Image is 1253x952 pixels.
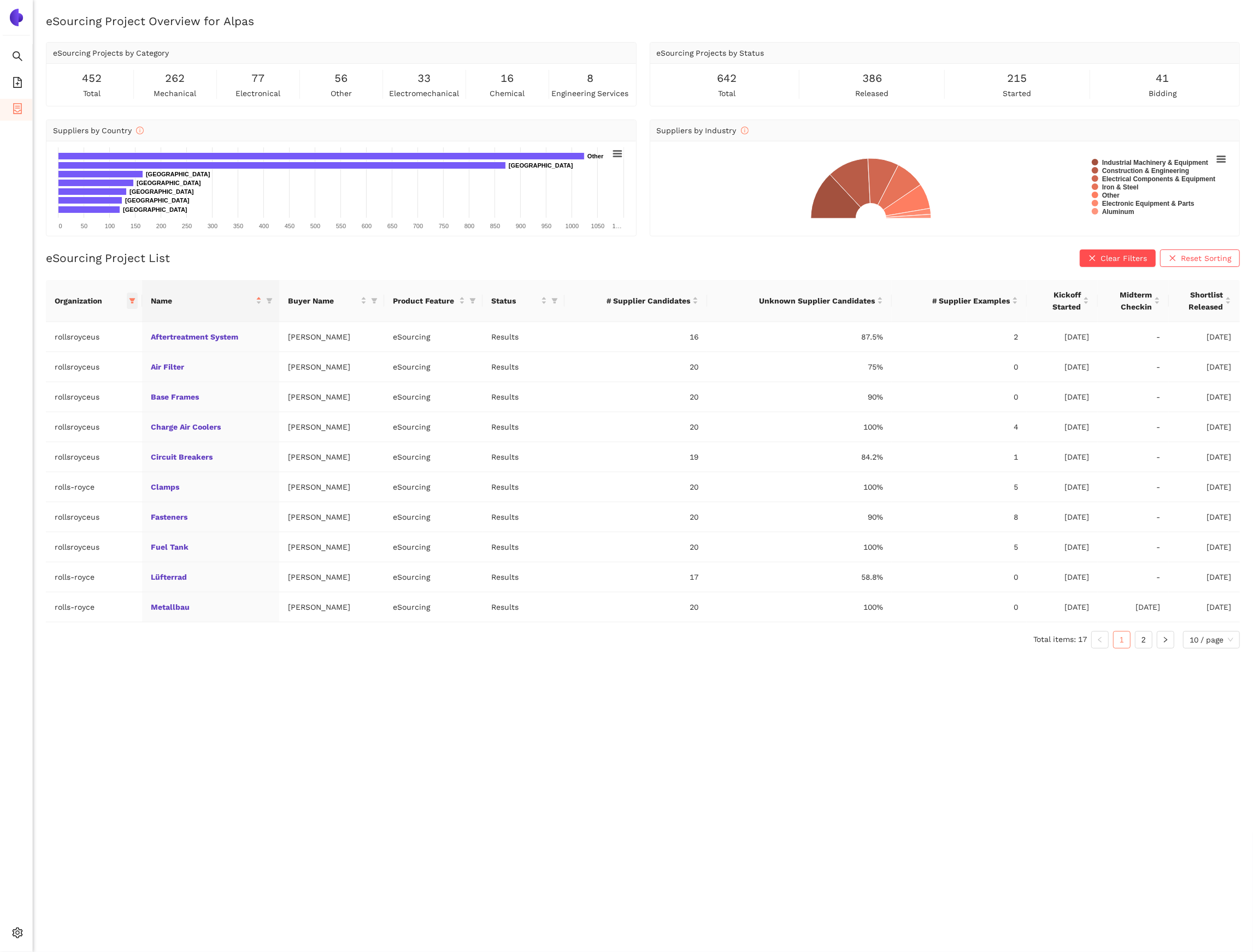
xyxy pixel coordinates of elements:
[1033,631,1087,648] li: Total items: 17
[331,87,352,99] span: other
[1027,592,1098,622] td: [DATE]
[371,297,378,304] span: filter
[1149,87,1176,99] span: bidding
[1027,412,1098,442] td: [DATE]
[718,87,736,99] span: total
[892,472,1027,502] td: 5
[1135,631,1152,648] li: 2
[384,502,483,532] td: eSourcing
[279,442,384,472] td: [PERSON_NAME]
[46,322,142,352] td: rollsroyceus
[82,70,102,87] span: 452
[151,295,254,307] span: Name
[1169,412,1240,442] td: [DATE]
[490,223,500,229] text: 850
[564,532,707,562] td: 20
[1098,562,1169,592] td: -
[233,223,243,229] text: 350
[1169,502,1240,532] td: [DATE]
[716,295,875,307] span: Unknown Supplier Candidates
[123,206,187,213] text: [GEOGRAPHIC_DATA]
[384,382,483,412] td: eSourcing
[1183,631,1240,648] div: Page Size
[1027,502,1098,532] td: [DATE]
[1101,252,1147,264] span: Clear Filters
[483,352,564,382] td: Results
[46,532,142,562] td: rollsroyceus
[1169,352,1240,382] td: [DATE]
[551,87,628,99] span: engineering services
[509,162,573,169] text: [GEOGRAPHIC_DATA]
[53,126,144,135] span: Suppliers by Country
[564,442,707,472] td: 19
[707,502,892,532] td: 90%
[46,13,1240,29] h2: eSourcing Project Overview for Alpas
[892,280,1027,322] th: this column's title is # Supplier Examples,this column is sortable
[483,442,564,472] td: Results
[12,73,23,95] span: file-add
[46,502,142,532] td: rollsroyceus
[384,592,483,622] td: eSourcing
[591,223,604,229] text: 1050
[483,382,564,412] td: Results
[483,562,564,592] td: Results
[483,532,564,562] td: Results
[564,502,707,532] td: 20
[362,223,372,229] text: 600
[1003,87,1032,99] span: started
[1169,442,1240,472] td: [DATE]
[384,532,483,562] td: eSourcing
[1102,208,1134,216] text: Aluminum
[1036,289,1081,313] span: Kickoff Started
[1102,167,1189,175] text: Construction & Engineering
[741,127,749,134] span: info-circle
[516,223,526,229] text: 900
[483,280,564,322] th: this column's title is Status,this column is sortable
[1098,502,1169,532] td: -
[587,70,593,87] span: 8
[1098,322,1169,352] td: -
[1027,352,1098,382] td: [DATE]
[1027,532,1098,562] td: [DATE]
[1008,70,1027,87] span: 215
[1102,159,1208,166] text: Industrial Machinery & Equipment
[439,223,449,229] text: 750
[892,412,1027,442] td: 4
[279,472,384,502] td: [PERSON_NAME]
[83,87,101,99] span: total
[125,197,190,204] text: [GEOGRAPHIC_DATA]
[901,295,1010,307] span: # Supplier Examples
[707,472,892,502] td: 100%
[464,223,474,229] text: 800
[1162,636,1169,643] span: right
[1102,175,1215,183] text: Electrical Components & Equipment
[46,442,142,472] td: rollsroyceus
[369,293,380,309] span: filter
[542,223,551,229] text: 950
[549,293,560,309] span: filter
[1027,322,1098,352] td: [DATE]
[53,49,169,57] span: eSourcing Projects by Category
[208,223,217,229] text: 300
[467,293,478,309] span: filter
[1160,249,1240,267] button: closeReset Sorting
[393,295,457,307] span: Product Feature
[279,502,384,532] td: [PERSON_NAME]
[279,592,384,622] td: [PERSON_NAME]
[1098,412,1169,442] td: -
[892,322,1027,352] td: 2
[707,280,892,322] th: this column's title is Unknown Supplier Candidates,this column is sortable
[1169,562,1240,592] td: [DATE]
[1098,352,1169,382] td: -
[413,223,423,229] text: 700
[279,562,384,592] td: [PERSON_NAME]
[707,352,892,382] td: 75%
[417,70,431,87] span: 33
[1114,632,1130,648] a: 1
[564,412,707,442] td: 20
[1107,289,1152,313] span: Midterm Checkin
[1089,254,1096,263] span: close
[1091,631,1109,648] li: Previous Page
[483,322,564,352] td: Results
[154,87,196,99] span: mechanical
